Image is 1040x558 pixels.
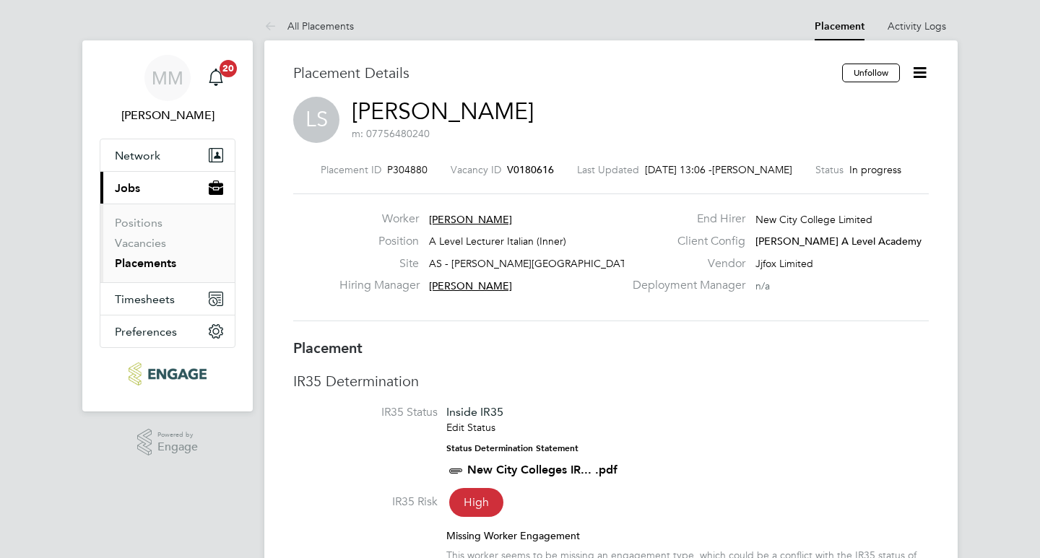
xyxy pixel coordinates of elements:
a: Positions [115,216,162,230]
a: MM[PERSON_NAME] [100,55,235,124]
span: LS [293,97,339,143]
a: New City Colleges IR... .pdf [467,463,617,476]
a: Activity Logs [888,19,946,32]
b: Placement [293,339,363,357]
span: A Level Lecturer Italian (Inner) [429,235,566,248]
span: Mohon Miah [100,107,235,124]
label: Deployment Manager [624,278,745,293]
span: MM [152,69,183,87]
label: Client Config [624,234,745,249]
label: End Hirer [624,212,745,227]
a: Vacancies [115,236,166,250]
span: High [449,488,503,517]
label: Position [339,234,419,249]
label: IR35 Status [293,405,438,420]
label: Status [815,163,844,176]
a: 20 [201,55,230,101]
label: IR35 Risk [293,494,438,510]
nav: Main navigation [82,40,253,411]
span: [PERSON_NAME] [712,163,792,176]
span: In progress [849,163,901,176]
span: 20 [220,60,237,77]
label: Vacancy ID [451,163,501,176]
label: Placement ID [321,163,381,176]
h3: Placement Details [293,64,831,82]
button: Timesheets [100,283,235,315]
span: [PERSON_NAME] A Level Academy [755,235,922,248]
strong: Status Determination Statement [446,443,578,453]
div: Jobs [100,204,235,282]
span: AS - [PERSON_NAME][GEOGRAPHIC_DATA] [429,257,636,270]
span: V0180616 [507,163,554,176]
a: Powered byEngage [137,429,199,456]
label: Vendor [624,256,745,271]
a: [PERSON_NAME] [352,97,534,126]
span: Powered by [157,429,198,441]
span: [PERSON_NAME] [429,213,512,226]
span: [DATE] 13:06 - [645,163,712,176]
span: New City College Limited [755,213,872,226]
h3: IR35 Determination [293,372,929,391]
span: Timesheets [115,292,175,306]
button: Unfollow [842,64,900,82]
a: Go to home page [100,362,235,385]
label: Hiring Manager [339,278,419,293]
label: Worker [339,212,419,227]
span: Jjfox Limited [755,257,813,270]
span: Jobs [115,181,140,195]
span: m: 07756480240 [352,127,430,140]
label: Site [339,256,419,271]
span: [PERSON_NAME] [429,279,512,292]
button: Network [100,139,235,171]
a: All Placements [264,19,354,32]
img: ncclondon-logo-retina.png [129,362,206,385]
div: Missing Worker Engagement [446,529,929,542]
a: Edit Status [446,421,495,434]
span: Inside IR35 [446,405,503,419]
button: Jobs [100,172,235,204]
span: Preferences [115,325,177,339]
label: Last Updated [577,163,639,176]
a: Placement [815,20,864,32]
span: Engage [157,441,198,453]
span: Network [115,149,160,162]
span: P304880 [387,163,428,176]
a: Placements [115,256,176,270]
span: n/a [755,279,770,292]
button: Preferences [100,315,235,347]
